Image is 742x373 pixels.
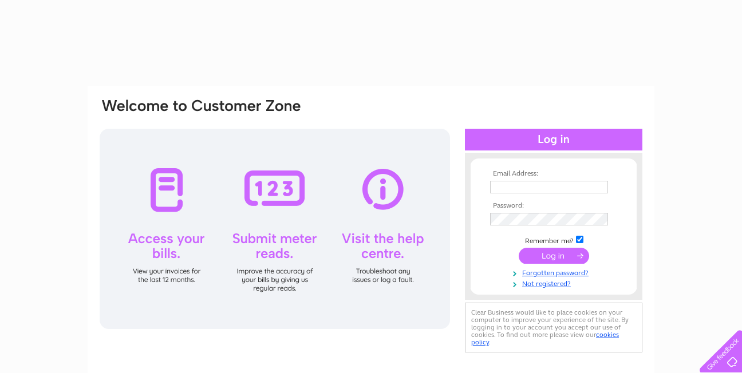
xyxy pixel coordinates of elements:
[490,277,620,288] a: Not registered?
[487,234,620,245] td: Remember me?
[471,331,619,346] a: cookies policy
[487,202,620,210] th: Password:
[519,248,589,264] input: Submit
[465,303,642,352] div: Clear Business would like to place cookies on your computer to improve your experience of the sit...
[490,267,620,277] a: Forgotten password?
[487,170,620,178] th: Email Address:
